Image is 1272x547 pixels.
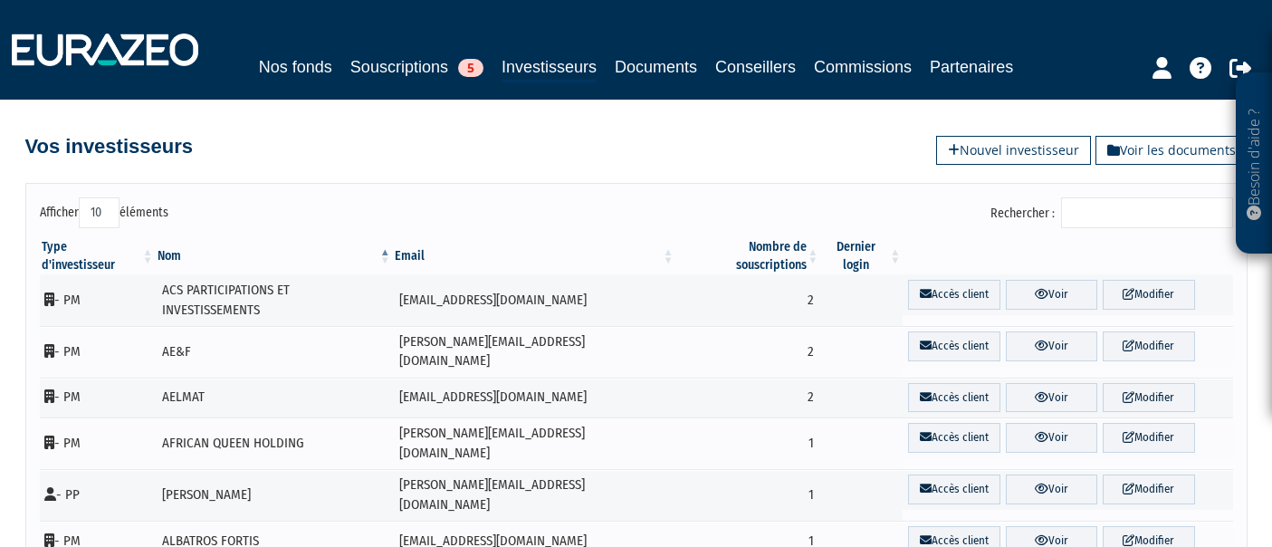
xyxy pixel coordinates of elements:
[1006,331,1097,361] a: Voir
[156,417,393,469] td: AFRICAN QUEEN HOLDING
[40,378,156,418] td: - PM
[676,378,821,418] td: 2
[40,469,156,521] td: - PP
[1006,423,1097,453] a: Voir
[676,274,821,326] td: 2
[156,326,393,378] td: AE&F
[40,417,156,469] td: - PM
[908,423,1000,453] a: Accès client
[1103,331,1194,361] a: Modifier
[393,274,676,326] td: [EMAIL_ADDRESS][DOMAIN_NAME]
[908,280,1000,310] a: Accès client
[990,197,1233,228] label: Rechercher :
[908,475,1000,504] a: Accès client
[156,378,393,418] td: AELMAT
[930,54,1013,80] a: Partenaires
[259,54,332,80] a: Nos fonds
[1095,136,1248,165] a: Voir les documents
[676,417,821,469] td: 1
[156,469,393,521] td: [PERSON_NAME]
[40,274,156,326] td: - PM
[1103,423,1194,453] a: Modifier
[615,54,697,80] a: Documents
[1061,197,1233,228] input: Rechercher :
[676,326,821,378] td: 2
[936,136,1091,165] a: Nouvel investisseur
[814,54,912,80] a: Commissions
[1103,280,1194,310] a: Modifier
[1006,280,1097,310] a: Voir
[393,469,676,521] td: [PERSON_NAME][EMAIL_ADDRESS][DOMAIN_NAME]
[1103,383,1194,413] a: Modifier
[40,326,156,378] td: - PM
[156,274,393,326] td: ACS PARTICIPATIONS ET INVESTISSEMENTS
[1244,82,1265,245] p: Besoin d'aide ?
[903,238,1232,274] th: &nbsp;
[502,54,597,82] a: Investisseurs
[393,378,676,418] td: [EMAIL_ADDRESS][DOMAIN_NAME]
[25,136,193,158] h4: Vos investisseurs
[393,238,676,274] th: Email : activer pour trier la colonne par ordre croissant
[12,34,198,66] img: 1732889491-logotype_eurazeo_blanc_rvb.png
[40,238,156,274] th: Type d'investisseur : activer pour trier la colonne par ordre croissant
[676,238,821,274] th: Nombre de souscriptions : activer pour trier la colonne par ordre croissant
[350,54,483,80] a: Souscriptions5
[908,331,1000,361] a: Accès client
[715,54,796,80] a: Conseillers
[1103,475,1194,504] a: Modifier
[79,197,120,228] select: Afficheréléments
[40,197,168,228] label: Afficher éléments
[908,383,1000,413] a: Accès client
[393,326,676,378] td: [PERSON_NAME][EMAIL_ADDRESS][DOMAIN_NAME]
[458,59,483,77] span: 5
[820,238,903,274] th: Dernier login : activer pour trier la colonne par ordre croissant
[393,417,676,469] td: [PERSON_NAME][EMAIL_ADDRESS][DOMAIN_NAME]
[676,469,821,521] td: 1
[156,238,393,274] th: Nom : activer pour trier la colonne par ordre d&eacute;croissant
[1006,383,1097,413] a: Voir
[1006,475,1097,504] a: Voir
